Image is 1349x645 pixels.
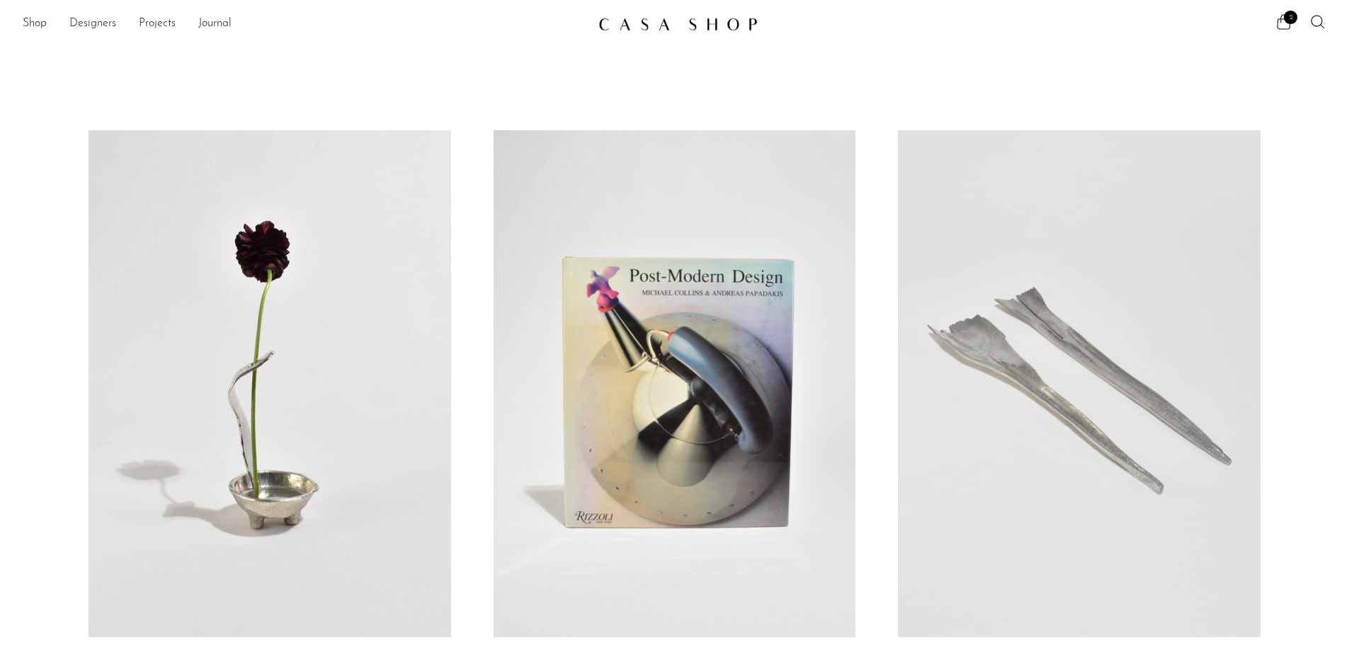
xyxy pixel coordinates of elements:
[23,15,47,33] a: Shop
[23,12,587,36] nav: Desktop navigation
[1284,11,1297,24] span: 2
[69,15,116,33] a: Designers
[139,15,176,33] a: Projects
[23,12,587,36] ul: NEW HEADER MENU
[198,15,232,33] a: Journal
